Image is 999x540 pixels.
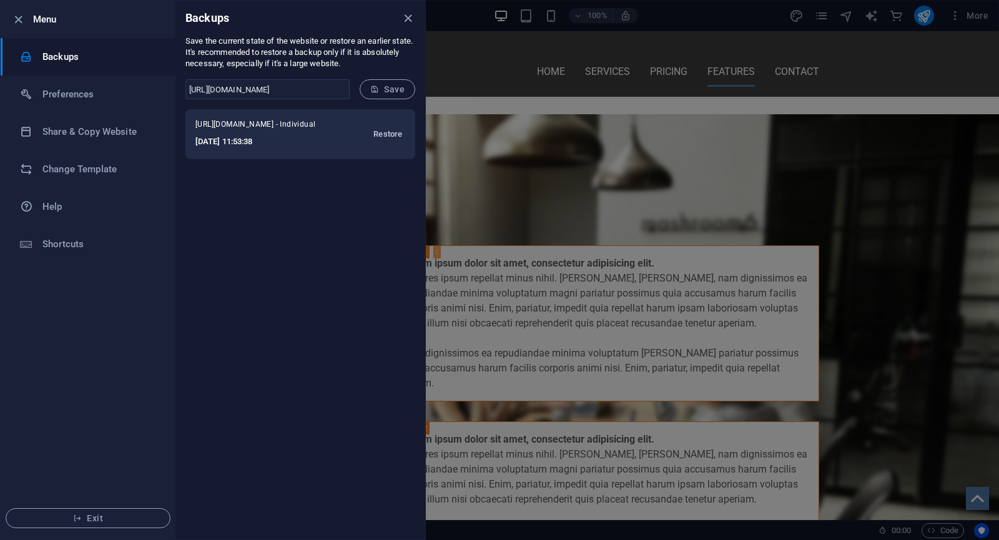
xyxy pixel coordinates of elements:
[185,11,229,26] h6: Backups
[16,513,160,523] span: Exit
[42,124,158,139] h6: Share & Copy Website
[6,508,170,528] button: Exit
[360,79,415,99] button: Save
[33,12,165,27] h6: Menu
[1,188,175,225] a: Help
[42,87,158,102] h6: Preferences
[400,11,415,26] button: close
[370,119,405,149] button: Restore
[185,79,350,99] input: Enter a name for a new backup (optional)
[370,84,405,94] span: Save
[195,134,330,149] h6: [DATE] 11:53:38
[42,199,158,214] h6: Help
[42,49,158,64] h6: Backups
[195,119,330,134] span: http://numbat.awedns.com/backup-9.30.2025_17-28-51_beautygi.tar.gz - Individual
[42,237,158,252] h6: Shortcuts
[42,162,158,177] h6: Change Template
[185,36,415,69] p: Save the current state of the website or restore an earlier state. It's recommended to restore a ...
[373,127,402,142] span: Restore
